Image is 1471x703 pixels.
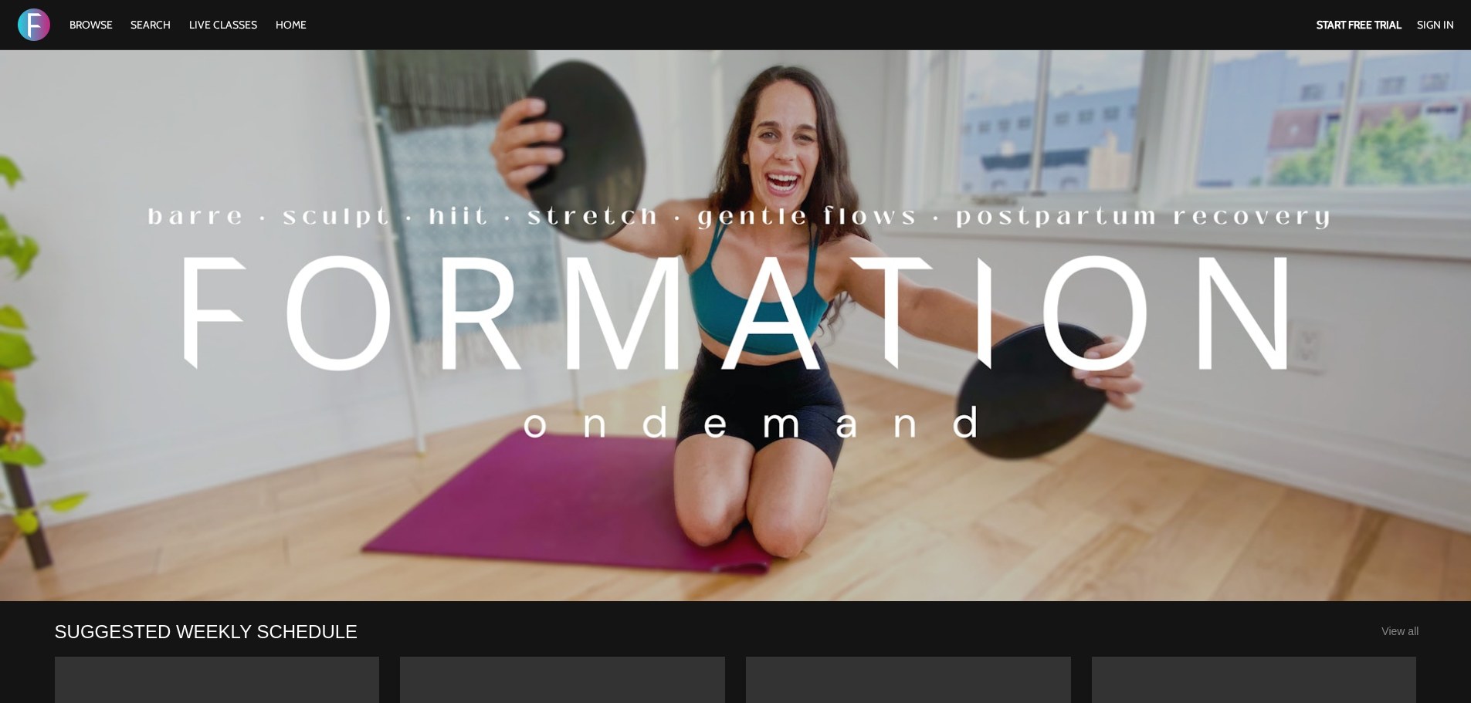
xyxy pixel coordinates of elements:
[62,17,315,32] nav: Primary
[268,18,314,32] a: HOME
[18,8,50,41] img: FORMATION
[1381,625,1418,637] a: View all
[123,18,178,32] a: Search
[1417,18,1454,32] a: Sign In
[55,620,358,644] a: SUGGESTED WEEKLY SCHEDULE
[62,18,120,32] a: Browse
[1317,18,1402,32] a: Start Free Trial
[181,18,265,32] a: LIVE CLASSES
